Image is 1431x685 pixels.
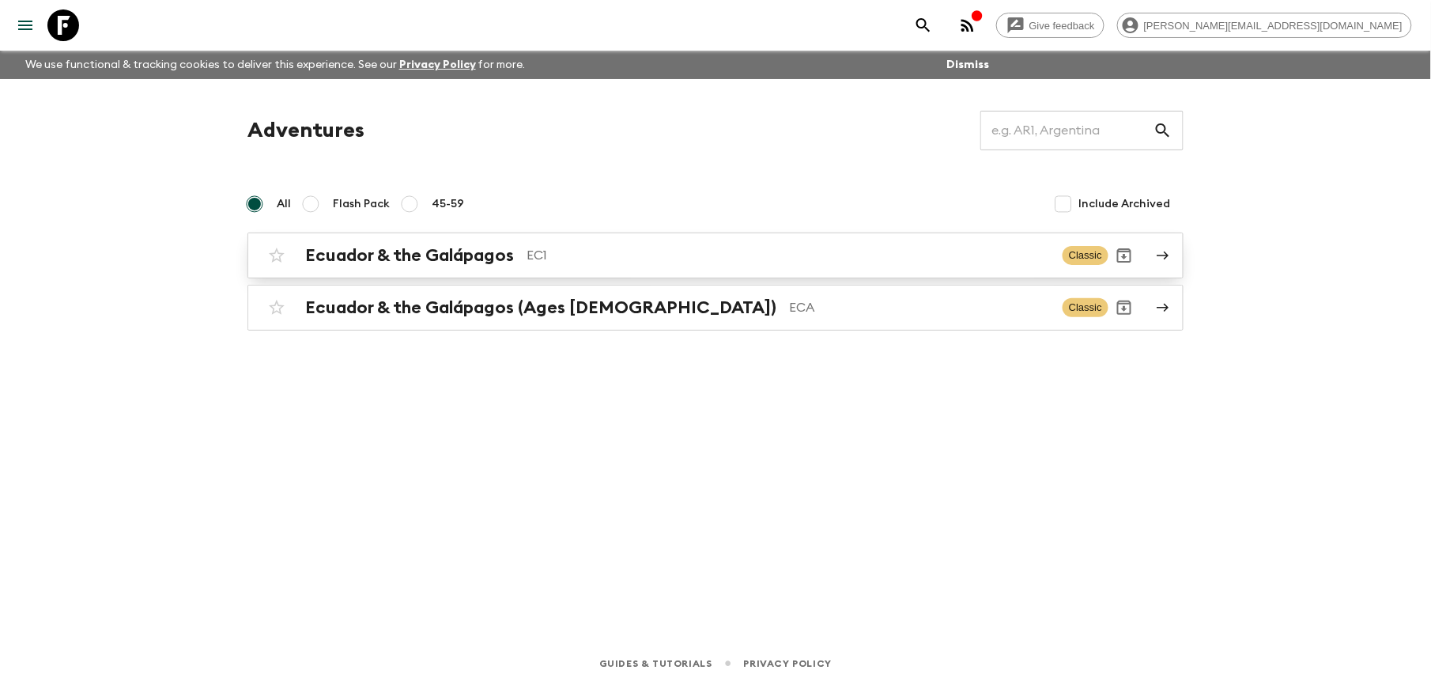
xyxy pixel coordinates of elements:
a: Privacy Policy [744,655,832,672]
p: We use functional & tracking cookies to deliver this experience. See our for more. [19,51,532,79]
h2: Ecuador & the Galápagos [305,245,514,266]
button: search adventures [908,9,939,41]
span: Include Archived [1079,196,1171,212]
span: All [277,196,291,212]
span: [PERSON_NAME][EMAIL_ADDRESS][DOMAIN_NAME] [1135,20,1411,32]
p: EC1 [527,246,1050,265]
button: Archive [1108,240,1140,271]
input: e.g. AR1, Argentina [980,108,1153,153]
a: Ecuador & the GalápagosEC1ClassicArchive [247,233,1184,278]
span: 45-59 [432,196,464,212]
span: Flash Pack [333,196,390,212]
h1: Adventures [247,115,364,146]
p: ECA [789,298,1050,317]
a: Give feedback [996,13,1104,38]
h2: Ecuador & the Galápagos (Ages [DEMOGRAPHIC_DATA]) [305,297,776,318]
a: Privacy Policy [399,59,476,70]
button: menu [9,9,41,41]
span: Classic [1063,246,1108,265]
a: Guides & Tutorials [599,655,712,672]
span: Give feedback [1021,20,1104,32]
button: Dismiss [942,54,993,76]
button: Archive [1108,292,1140,324]
div: [PERSON_NAME][EMAIL_ADDRESS][DOMAIN_NAME] [1117,13,1412,38]
span: Classic [1063,298,1108,317]
a: Ecuador & the Galápagos (Ages [DEMOGRAPHIC_DATA])ECAClassicArchive [247,285,1184,331]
